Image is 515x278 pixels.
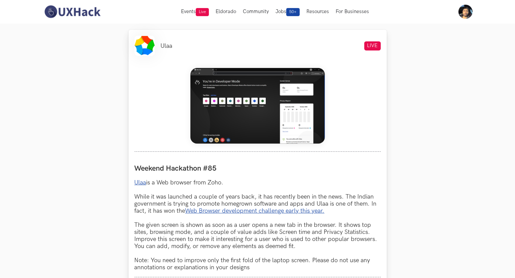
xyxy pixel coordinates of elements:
span: 50+ [286,8,300,16]
a: Ulaa [135,179,146,186]
img: Weekend_Hackathon_85_banner.png [190,68,325,144]
img: UXHack-logo.png [42,5,102,19]
li: Ulaa [161,42,173,49]
img: Your profile pic [458,5,473,19]
a: Web Browser development challenge early this year. [185,207,325,214]
label: Weekend Hackathon #85 [135,164,381,173]
p: is a Web browser from Zoho. While it was launched a couple of years back, it has recently been in... [135,179,381,271]
span: LIVE [364,41,381,50]
span: Live [196,8,209,16]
